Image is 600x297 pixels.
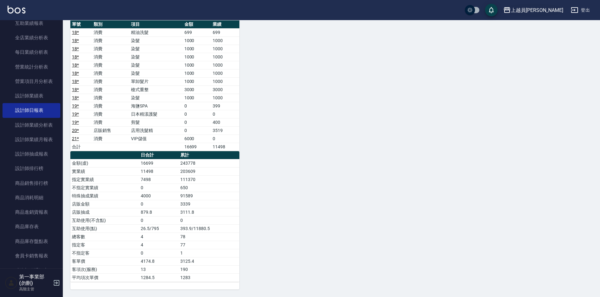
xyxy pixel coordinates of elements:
td: 4174.8 [139,257,179,265]
td: 0 [183,126,211,135]
img: Logo [8,6,25,14]
td: 6000 [183,135,211,143]
a: 商品庫存表 [3,219,60,234]
td: 3339 [179,200,239,208]
td: 0 [139,184,179,192]
td: 3519 [211,126,239,135]
td: 特殊抽成業績 [70,192,139,200]
td: 0 [183,102,211,110]
td: 消費 [92,135,129,143]
td: 金額(虛) [70,159,139,167]
td: 1000 [183,94,211,102]
td: 3111.8 [179,208,239,216]
a: 設計師抽成報表 [3,147,60,161]
td: 單卸髮片 [129,77,183,85]
td: 精油洗髮 [129,28,183,36]
td: 0 [139,200,179,208]
td: 26.5/795 [139,224,179,233]
td: 3000 [183,85,211,94]
a: 全店業績分析表 [3,30,60,45]
table: a dense table [70,20,239,151]
a: 營業統計分析表 [3,60,60,74]
td: 店販金額 [70,200,139,208]
td: 染髮 [129,36,183,45]
th: 業績 [211,20,239,29]
td: 1000 [211,77,239,85]
td: 1000 [183,61,211,69]
th: 累計 [179,151,239,159]
td: 0 [139,249,179,257]
td: 4000 [139,192,179,200]
th: 日合計 [139,151,179,159]
h5: 第一事業部 (勿刪) [19,274,51,286]
td: 實業績 [70,167,139,175]
a: 會員卡銷售報表 [3,249,60,263]
td: 11498 [139,167,179,175]
td: 消費 [92,53,129,61]
button: save [485,4,498,16]
td: 77 [179,241,239,249]
td: 1000 [211,45,239,53]
td: 4 [139,233,179,241]
td: 203609 [179,167,239,175]
td: 111370 [179,175,239,184]
button: 上越員[PERSON_NAME] [501,4,566,17]
a: 商品庫存盤點表 [3,234,60,249]
td: 消費 [92,61,129,69]
td: 1000 [211,94,239,102]
td: 3000 [211,85,239,94]
td: 消費 [92,69,129,77]
div: 上越員[PERSON_NAME] [511,6,563,14]
td: 16699 [183,143,211,151]
td: 客項次(服務) [70,265,139,273]
td: 消費 [92,94,129,102]
p: 高階主管 [19,286,51,292]
td: 879.8 [139,208,179,216]
td: 合計 [70,143,92,151]
td: 1000 [211,61,239,69]
td: 3125.4 [179,257,239,265]
td: 消費 [92,118,129,126]
td: 不指定實業績 [70,184,139,192]
td: 總客數 [70,233,139,241]
td: 店販銷售 [92,126,129,135]
td: 400 [211,118,239,126]
td: 海鹽SPA [129,102,183,110]
td: 1000 [211,36,239,45]
td: 平均項次單價 [70,273,139,282]
a: 營業項目月分析表 [3,74,60,89]
td: 0 [211,135,239,143]
td: 1000 [183,77,211,85]
a: 設計師日報表 [3,103,60,118]
a: 設計師業績月報表 [3,132,60,147]
td: 消費 [92,110,129,118]
a: 商品銷售排行榜 [3,176,60,190]
table: a dense table [70,151,239,282]
td: 0 [183,118,211,126]
a: 互助業績報表 [3,16,60,30]
td: 消費 [92,102,129,110]
td: 消費 [92,28,129,36]
td: 13 [139,265,179,273]
td: VIP儲值 [129,135,183,143]
td: 染髮 [129,61,183,69]
td: 1000 [211,69,239,77]
td: 客單價 [70,257,139,265]
img: Person [5,277,18,289]
td: 0 [183,110,211,118]
td: 日本精漾護髮 [129,110,183,118]
td: 互助使用(點) [70,224,139,233]
td: 1000 [183,45,211,53]
td: 393.9/11880.5 [179,224,239,233]
td: 指定實業績 [70,175,139,184]
td: 399 [211,102,239,110]
td: 1000 [183,36,211,45]
td: 槍式重整 [129,85,183,94]
th: 類別 [92,20,129,29]
td: 78 [179,233,239,241]
td: 7498 [139,175,179,184]
td: 1283 [179,273,239,282]
td: 0 [179,216,239,224]
td: 91589 [179,192,239,200]
td: 消費 [92,36,129,45]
